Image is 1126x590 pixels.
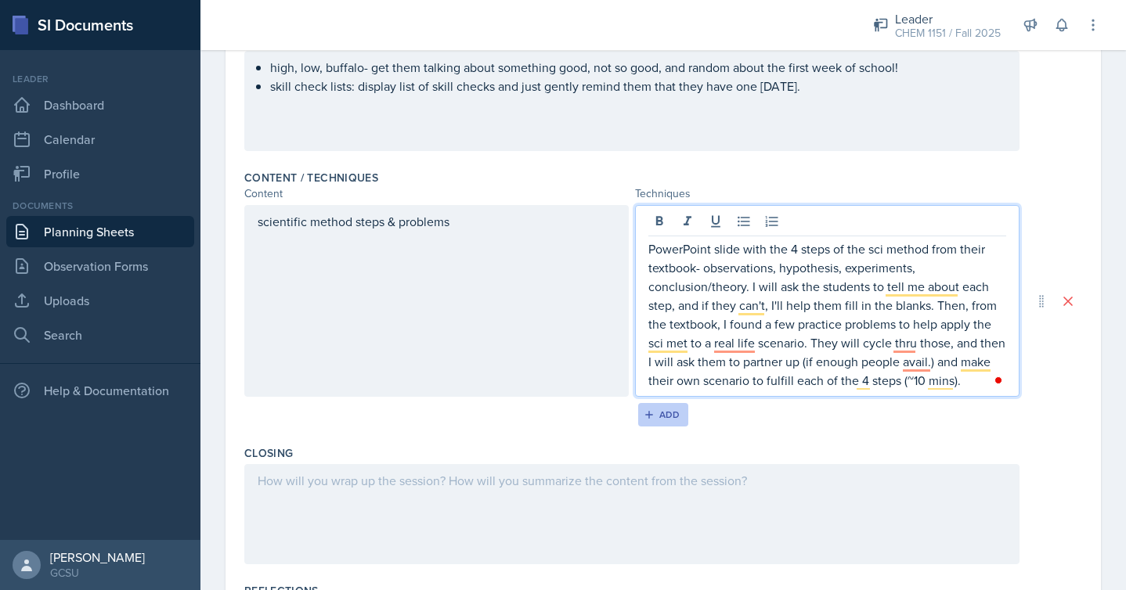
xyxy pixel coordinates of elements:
div: Leader [895,9,1001,28]
p: scientific method steps & problems [258,212,615,231]
div: Help & Documentation [6,375,194,406]
div: GCSU [50,565,145,581]
p: high, low, buffalo- get them talking about something good, not so good, and random about the firs... [270,58,1006,77]
a: Profile [6,158,194,189]
div: Add [647,408,680,421]
a: Planning Sheets [6,216,194,247]
a: Calendar [6,124,194,155]
div: Content [244,185,629,202]
a: Uploads [6,285,194,316]
div: [PERSON_NAME] [50,549,145,565]
div: CHEM 1151 / Fall 2025 [895,25,1001,41]
a: Observation Forms [6,250,194,282]
div: To enrich screen reader interactions, please activate Accessibility in Grammarly extension settings [648,239,1006,390]
p: PowerPoint slide with the 4 steps of the sci method from their textbook- observations, hypothesis... [648,239,1006,390]
label: Closing [244,445,293,461]
label: Content / Techniques [244,170,378,185]
a: Search [6,319,194,351]
p: skill check lists: display list of skill checks and just gently remind them that they have one [D... [270,77,1006,95]
div: Leader [6,72,194,86]
button: Add [638,403,689,426]
div: Techniques [635,185,1020,202]
div: Documents [6,199,194,213]
a: Dashboard [6,89,194,121]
